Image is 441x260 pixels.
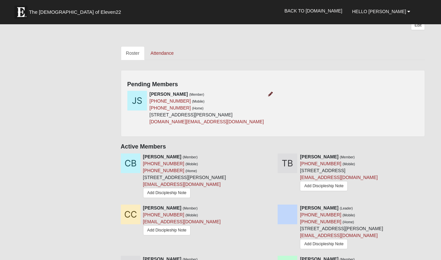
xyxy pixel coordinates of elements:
small: (Home) [342,220,354,224]
a: [EMAIL_ADDRESS][DOMAIN_NAME] [143,182,221,187]
a: [EMAIL_ADDRESS][DOMAIN_NAME] [143,219,221,224]
strong: [PERSON_NAME] [143,154,181,159]
small: (Leader) [340,206,353,210]
div: [STREET_ADDRESS][PERSON_NAME] [300,205,383,251]
small: (Member) [183,155,198,159]
a: [EMAIL_ADDRESS][DOMAIN_NAME] [300,175,377,180]
span: Hello [PERSON_NAME] [352,9,406,14]
a: Back to [DOMAIN_NAME] [280,3,347,19]
div: [STREET_ADDRESS][PERSON_NAME] [143,153,226,200]
a: [DOMAIN_NAME][EMAIL_ADDRESS][DOMAIN_NAME] [150,119,264,124]
span: The [DEMOGRAPHIC_DATA] of Eleven22 [29,9,121,15]
small: (Mobile) [342,162,355,166]
a: Add Discipleship Note [300,239,348,249]
a: [PHONE_NUMBER] [300,161,341,166]
small: (Mobile) [342,213,355,217]
a: [PHONE_NUMBER] [300,219,341,224]
a: Roster [121,46,145,60]
small: (Mobile) [186,162,198,166]
h4: Active Members [121,143,425,150]
a: Hello [PERSON_NAME] [347,3,415,20]
small: (Home) [186,169,197,173]
small: (Home) [192,106,204,110]
small: (Member) [189,92,204,96]
a: Add Discipleship Note [143,188,191,198]
a: The [DEMOGRAPHIC_DATA] of Eleven22 [11,2,142,19]
small: (Mobile) [192,99,205,103]
a: [PHONE_NUMBER] [150,105,191,110]
a: Add Discipleship Note [300,181,348,191]
strong: [PERSON_NAME] [150,91,188,97]
a: Edit [411,21,425,30]
a: [PHONE_NUMBER] [143,168,184,173]
a: Attendance [145,46,179,60]
a: [PHONE_NUMBER] [300,212,341,217]
div: [STREET_ADDRESS] [300,153,377,193]
small: (Member) [183,206,198,210]
a: [PHONE_NUMBER] [150,98,191,104]
a: [EMAIL_ADDRESS][DOMAIN_NAME] [300,233,377,238]
a: Add Discipleship Note [143,225,191,235]
div: [STREET_ADDRESS][PERSON_NAME] [150,91,264,125]
a: [PHONE_NUMBER] [143,161,184,166]
strong: [PERSON_NAME] [143,205,181,210]
a: [PHONE_NUMBER] [143,212,184,217]
strong: [PERSON_NAME] [300,205,338,210]
h4: Pending Members [127,81,419,88]
small: (Member) [340,155,355,159]
strong: [PERSON_NAME] [300,154,338,159]
img: Eleven22 logo [14,6,28,19]
small: (Mobile) [186,213,198,217]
